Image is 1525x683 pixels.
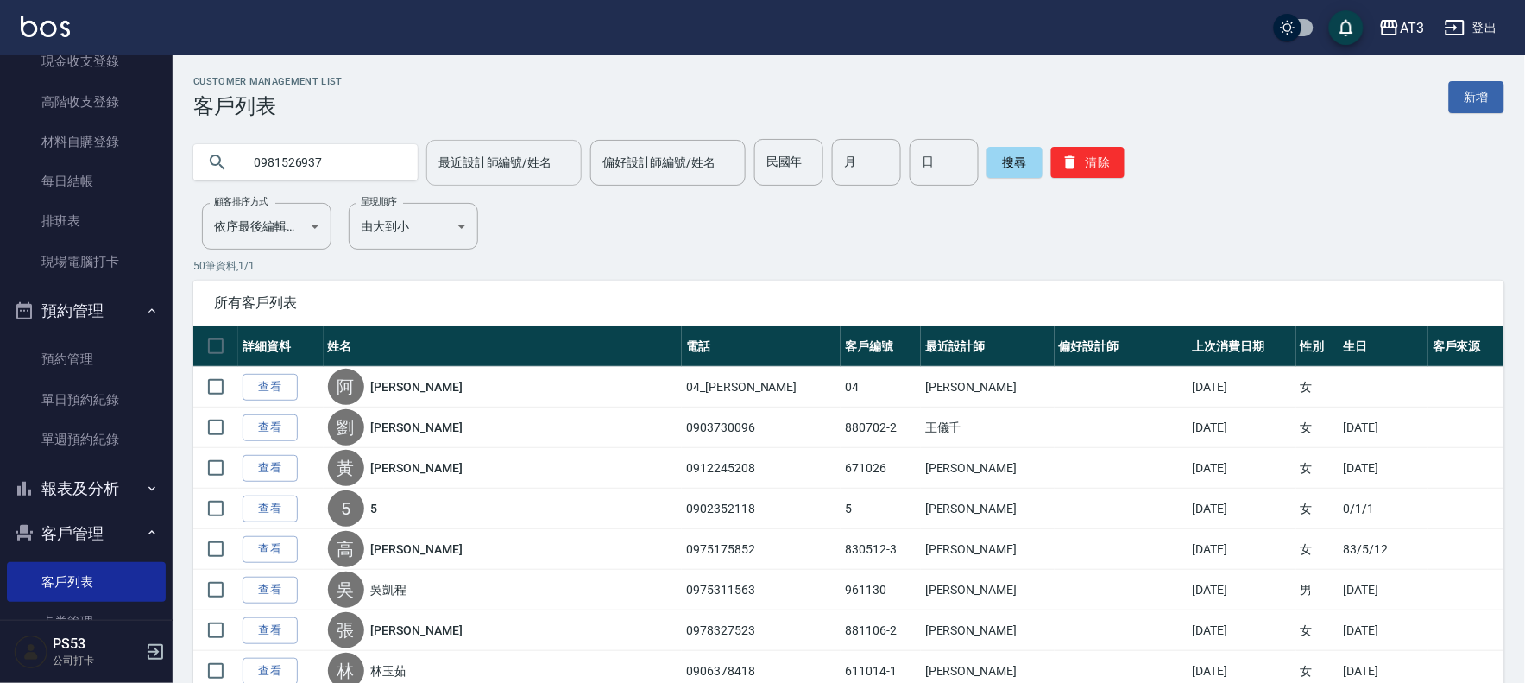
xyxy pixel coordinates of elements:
[1296,448,1339,489] td: 女
[1296,610,1339,651] td: 女
[7,82,166,122] a: 高階收支登錄
[14,635,48,669] img: Person
[1188,529,1296,570] td: [DATE]
[1188,326,1296,367] th: 上次消費日期
[682,326,841,367] th: 電話
[841,529,921,570] td: 830512-3
[1339,529,1428,570] td: 83/5/12
[921,326,1055,367] th: 最近設計師
[243,455,298,482] a: 查看
[1296,570,1339,610] td: 男
[53,653,141,668] p: 公司打卡
[7,420,166,459] a: 單週預約紀錄
[7,562,166,602] a: 客戶列表
[7,511,166,556] button: 客戶管理
[7,339,166,379] a: 預約管理
[53,636,141,653] h5: PS53
[921,367,1055,408] td: [PERSON_NAME]
[328,490,364,527] div: 5
[371,622,463,639] a: [PERSON_NAME]
[1055,326,1188,367] th: 偏好設計師
[371,459,463,477] a: [PERSON_NAME]
[921,570,1055,610] td: [PERSON_NAME]
[328,409,364,446] div: 劉
[682,408,841,448] td: 0903730096
[1296,326,1339,367] th: 性別
[1372,10,1431,46] button: AT3
[328,450,364,486] div: 黃
[7,41,166,81] a: 現金收支登錄
[1339,326,1428,367] th: 生日
[841,408,921,448] td: 880702-2
[193,94,343,118] h3: 客戶列表
[371,581,407,598] a: 吳凱程
[243,414,298,441] a: 查看
[1188,367,1296,408] td: [DATE]
[214,195,268,208] label: 顧客排序方式
[214,294,1484,312] span: 所有客戶列表
[361,195,397,208] label: 呈現順序
[371,500,378,517] a: 5
[193,76,343,87] h2: Customer Management List
[921,610,1055,651] td: [PERSON_NAME]
[7,466,166,511] button: 報表及分析
[921,448,1055,489] td: [PERSON_NAME]
[1339,448,1428,489] td: [DATE]
[1188,408,1296,448] td: [DATE]
[921,529,1055,570] td: [PERSON_NAME]
[1296,408,1339,448] td: 女
[7,161,166,201] a: 每日結帳
[841,489,921,529] td: 5
[682,570,841,610] td: 0975311563
[328,369,364,405] div: 阿
[193,258,1504,274] p: 50 筆資料, 1 / 1
[1188,570,1296,610] td: [DATE]
[7,201,166,241] a: 排班表
[1296,489,1339,529] td: 女
[349,203,478,250] div: 由大到小
[324,326,683,367] th: 姓名
[921,408,1055,448] td: 王儀千
[1400,17,1424,39] div: AT3
[1339,408,1428,448] td: [DATE]
[243,577,298,604] a: 查看
[7,380,166,420] a: 單日預約紀錄
[371,419,463,436] a: [PERSON_NAME]
[7,122,166,161] a: 材料自購登錄
[1188,610,1296,651] td: [DATE]
[987,147,1043,178] button: 搜尋
[841,448,921,489] td: 671026
[1296,529,1339,570] td: 女
[682,489,841,529] td: 0902352118
[328,572,364,608] div: 吳
[21,16,70,37] img: Logo
[841,610,921,651] td: 881106-2
[243,617,298,644] a: 查看
[371,378,463,395] a: [PERSON_NAME]
[841,570,921,610] td: 961130
[243,496,298,522] a: 查看
[202,203,331,250] div: 依序最後編輯時間
[1329,10,1364,45] button: save
[1428,326,1504,367] th: 客戶來源
[841,367,921,408] td: 04
[371,662,407,680] a: 林玉茹
[921,489,1055,529] td: [PERSON_NAME]
[328,612,364,648] div: 張
[7,242,166,281] a: 現場電腦打卡
[682,529,841,570] td: 0975175852
[242,139,404,186] input: 搜尋關鍵字
[1339,610,1428,651] td: [DATE]
[682,448,841,489] td: 0912245208
[1188,448,1296,489] td: [DATE]
[841,326,921,367] th: 客戶編號
[1438,12,1504,44] button: 登出
[243,536,298,563] a: 查看
[328,531,364,567] div: 高
[682,367,841,408] td: 04_[PERSON_NAME]
[7,288,166,333] button: 預約管理
[682,610,841,651] td: 0978327523
[1339,570,1428,610] td: [DATE]
[1449,81,1504,113] a: 新增
[1296,367,1339,408] td: 女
